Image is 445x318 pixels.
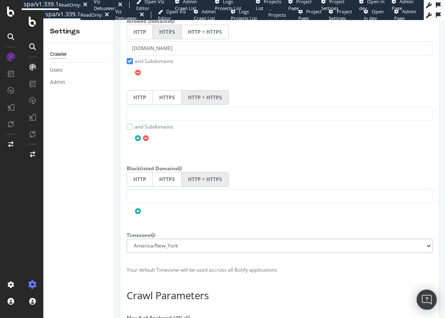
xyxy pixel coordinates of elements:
[59,2,81,8] div: ReadOnly:
[12,246,318,253] p: Your default Timezone will be used accross all Botify applications
[417,290,437,310] div: Open Intercom Messenger
[247,2,264,15] span: Projects List
[72,294,76,301] button: Max # of Analysed URLs
[6,209,47,219] label: Timezone
[12,103,59,110] label: and Subdomains
[28,17,85,26] div: Settings
[28,56,86,65] a: Users
[6,291,82,301] label: Max # of Analysed URLs
[395,280,415,300] div: Open Intercom Messenger
[28,68,43,77] div: Admin
[28,40,45,49] div: Crawler
[12,38,59,45] label: and Subdomains
[28,56,41,65] div: Users
[28,40,86,49] a: Crawler
[37,212,41,219] button: Timezone
[28,68,86,77] a: Admin
[12,270,318,281] h3: Crawl Parameters
[63,145,67,152] button: Blacklisted Domains
[6,142,74,152] label: Blacklisted Domains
